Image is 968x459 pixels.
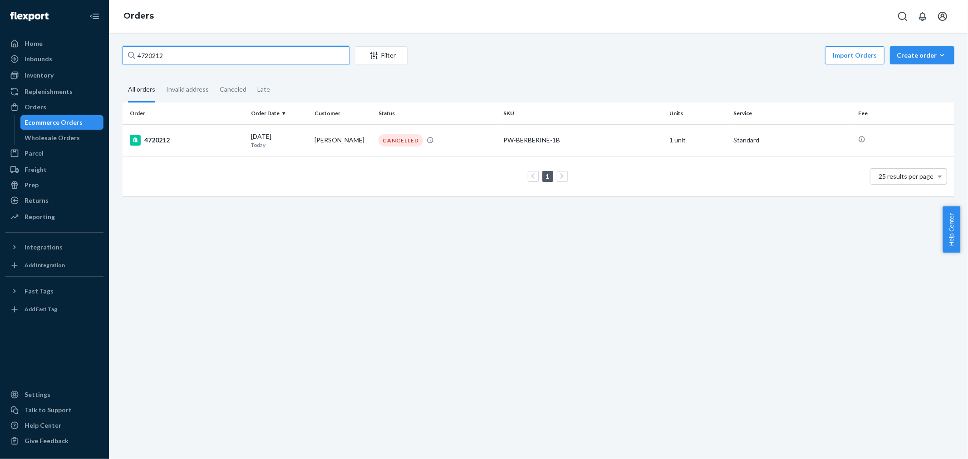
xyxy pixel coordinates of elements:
div: 4720212 [130,135,244,146]
div: Returns [25,196,49,205]
th: Fee [855,103,954,124]
a: Wholesale Orders [20,131,104,145]
a: Replenishments [5,84,103,99]
a: Reporting [5,210,103,224]
button: Import Orders [825,46,884,64]
button: Close Navigation [85,7,103,25]
div: Talk to Support [25,405,72,415]
div: Freight [25,165,47,174]
button: Give Feedback [5,434,103,448]
div: Add Integration [25,261,65,269]
a: Parcel [5,146,103,161]
a: Freight [5,162,103,177]
div: Home [25,39,43,48]
a: Settings [5,387,103,402]
a: Prep [5,178,103,192]
div: Late [257,78,270,101]
a: Returns [5,193,103,208]
a: Talk to Support [5,403,103,417]
div: All orders [128,78,155,103]
div: CANCELLED [378,134,423,146]
div: Add Fast Tag [25,305,57,313]
div: Filter [355,51,407,60]
th: Units [666,103,730,124]
a: Inbounds [5,52,103,66]
button: Integrations [5,240,103,254]
img: Flexport logo [10,12,49,21]
input: Search orders [123,46,349,64]
th: Order Date [247,103,311,124]
td: 1 unit [666,124,730,156]
div: Wholesale Orders [25,133,80,142]
div: Replenishments [25,87,73,96]
div: Create order [897,51,948,60]
button: Open account menu [934,7,952,25]
div: Invalid address [166,78,209,101]
button: Help Center [943,206,960,253]
div: Parcel [25,149,44,158]
td: [PERSON_NAME] [311,124,375,156]
th: Status [375,103,500,124]
div: Inventory [25,71,54,80]
div: Orders [25,103,46,112]
p: Standard [733,136,851,145]
button: Open Search Box [894,7,912,25]
p: Today [251,141,308,149]
div: [DATE] [251,132,308,149]
div: Settings [25,390,50,399]
a: Orders [123,11,154,21]
div: Prep [25,181,39,190]
div: Inbounds [25,54,52,63]
div: Integrations [25,243,63,252]
th: SKU [500,103,666,124]
button: Create order [890,46,954,64]
div: Reporting [25,212,55,221]
button: Open notifications [914,7,932,25]
div: Fast Tags [25,287,54,296]
div: Give Feedback [25,436,69,445]
ol: breadcrumbs [116,3,161,29]
a: Add Integration [5,258,103,273]
a: Help Center [5,418,103,433]
button: Fast Tags [5,284,103,298]
div: Ecommerce Orders [25,118,83,127]
a: Add Fast Tag [5,302,103,317]
div: PW-BERBERINE-1B [503,136,663,145]
a: Orders [5,100,103,114]
div: Customer [314,109,371,117]
span: 25 results per page [879,172,934,180]
a: Home [5,36,103,51]
a: Ecommerce Orders [20,115,104,130]
th: Service [730,103,855,124]
div: Canceled [220,78,246,101]
th: Order [123,103,247,124]
div: Help Center [25,421,61,430]
a: Inventory [5,68,103,83]
button: Filter [355,46,408,64]
a: Page 1 is your current page [544,172,551,180]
